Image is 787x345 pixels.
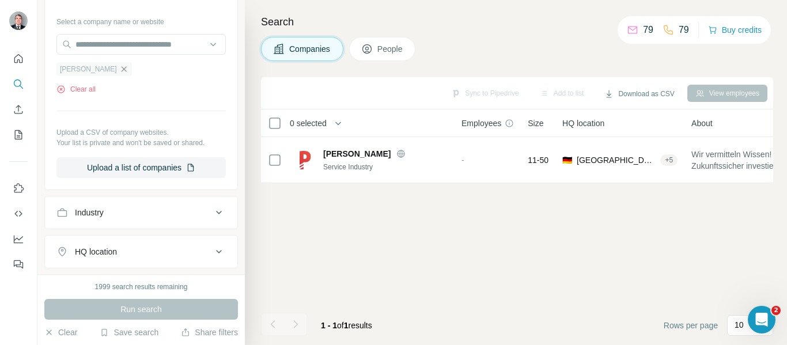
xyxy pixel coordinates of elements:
button: Use Surfe API [9,203,28,224]
iframe: Intercom live chat [748,306,775,333]
button: Use Surfe on LinkedIn [9,178,28,199]
span: Rows per page [664,320,718,331]
button: Download as CSV [596,85,682,103]
span: About [691,117,713,129]
button: Quick start [9,48,28,69]
p: 79 [643,23,653,37]
span: [PERSON_NAME] [60,64,117,74]
div: HQ location [75,246,117,257]
span: HQ location [562,117,604,129]
p: Upload a CSV of company websites. [56,127,226,138]
button: My lists [9,124,28,145]
p: 10 [735,319,744,331]
p: Your list is private and won't be saved or shared. [56,138,226,148]
h4: Search [261,14,773,30]
span: - [461,156,464,165]
span: results [321,321,372,330]
span: 1 [344,321,349,330]
button: Clear all [56,84,96,94]
button: Share filters [181,327,238,338]
img: Avatar [9,12,28,30]
button: Upload a list of companies [56,157,226,178]
div: 1999 search results remaining [95,282,188,292]
span: 0 selected [290,117,327,129]
div: + 5 [660,155,678,165]
button: Buy credits [708,22,762,38]
button: Enrich CSV [9,99,28,120]
span: 1 - 1 [321,321,337,330]
button: Clear [44,327,77,338]
img: Logo of Pfeiffer [296,151,314,169]
span: of [337,321,344,330]
span: 11-50 [528,154,548,166]
div: Service Industry [323,162,448,172]
span: People [377,43,404,55]
button: Save search [100,327,158,338]
button: Industry [45,199,237,226]
div: Select a company name or website [56,12,226,27]
span: [PERSON_NAME] [323,148,391,160]
span: Companies [289,43,331,55]
div: Industry [75,207,104,218]
span: 🇩🇪 [562,154,572,166]
span: Employees [461,117,501,129]
button: Search [9,74,28,94]
span: [GEOGRAPHIC_DATA], [GEOGRAPHIC_DATA]|[GEOGRAPHIC_DATA]|[PERSON_NAME] [577,154,656,166]
p: 79 [679,23,689,37]
span: 2 [771,306,781,315]
button: Feedback [9,254,28,275]
span: Size [528,117,543,129]
button: HQ location [45,238,237,266]
button: Dashboard [9,229,28,249]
